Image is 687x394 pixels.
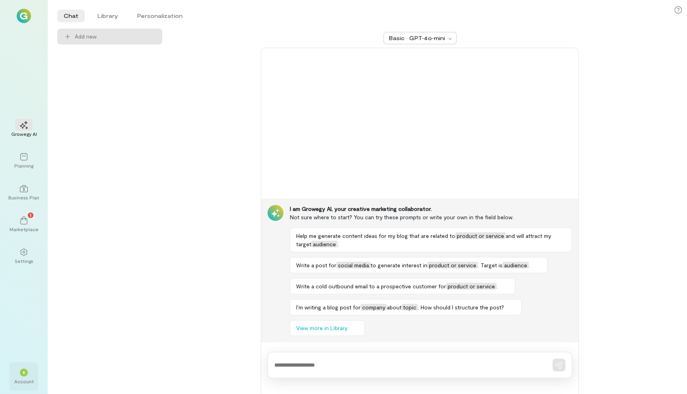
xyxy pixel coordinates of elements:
[427,262,478,268] span: product or service
[10,178,38,207] a: Business Plan
[296,262,336,268] span: Write a post for
[14,378,34,384] div: Account
[296,304,361,311] span: I’m writing a blog post for
[30,211,31,218] span: 1
[311,241,338,247] span: audience
[503,262,529,268] span: audience
[529,262,530,268] span: .
[296,324,347,332] span: View more in Library
[57,10,85,22] li: Chat
[497,283,498,290] span: .
[10,210,38,239] a: Marketplace
[15,258,33,264] div: Settings
[8,194,39,201] div: Business Plan
[290,320,365,336] button: View more in Library
[10,115,38,143] a: Growegy AI
[418,304,504,311] span: . How should I structure the post?
[290,299,522,315] button: I’m writing a blog post forcompanyabouttopic. How should I structure the post?
[10,226,39,232] div: Marketplace
[290,278,515,294] button: Write a cold outbound email to a prospective customer forproduct or service.
[290,257,547,273] button: Write a post forsocial mediato generate interest inproduct or service. Target isaudience.
[296,232,455,239] span: Help me generate content ideas for my blog that are related to
[446,283,497,290] span: product or service
[75,33,97,41] span: Add new
[361,304,387,311] span: company
[336,262,371,268] span: social media
[290,205,572,213] div: I am Growegy AI, your creative marketing collaborator.
[91,10,124,22] li: Library
[478,262,503,268] span: . Target is
[296,283,446,290] span: Write a cold outbound email to a prospective customer for
[387,304,402,311] span: about
[371,262,427,268] span: to generate interest in
[338,241,339,247] span: .
[402,304,418,311] span: topic
[10,147,38,175] a: Planning
[10,362,38,391] div: *Account
[455,232,506,239] span: product or service
[131,10,189,22] li: Personalization
[290,213,572,221] div: Not sure where to start? You can try these prompts or write your own in the field below.
[389,34,446,42] div: Basic · GPT‑4o‑mini
[290,228,572,252] button: Help me generate content ideas for my blog that are related toproduct or serviceand will attract ...
[14,162,33,169] div: Planning
[10,242,38,270] a: Settings
[11,131,37,137] div: Growegy AI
